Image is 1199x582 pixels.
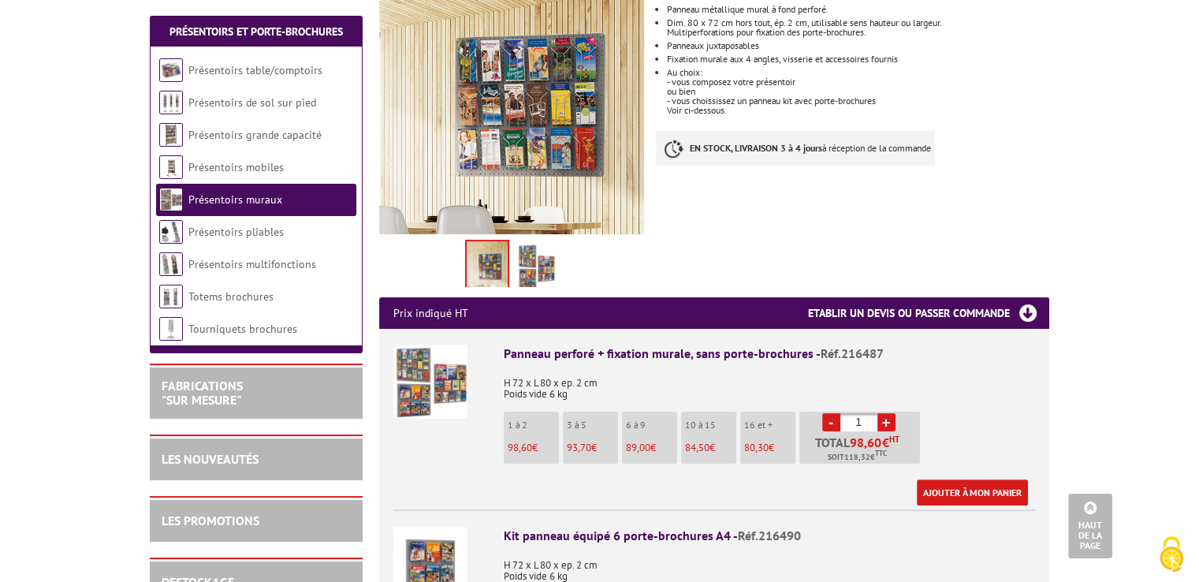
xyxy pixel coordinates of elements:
a: Présentoirs table/comptoirs [188,63,322,77]
a: Présentoirs multifonctions [188,257,316,271]
span: 118,32 [844,451,870,464]
img: Présentoirs table/comptoirs [159,58,183,82]
a: Présentoirs muraux [188,192,282,207]
h3: Etablir un devis ou passer commande [808,297,1049,329]
p: H 72 x L 80 x ep. 2 cm Poids vide 6 kg [504,549,1035,582]
button: Cookies (fenêtre modale) [1144,528,1199,582]
li: Dim. 80 x 72 cm hors tout, ép. 2 cm, utilisable sens hauteur ou largeur. [667,18,1048,37]
p: € [508,442,559,453]
span: 80,30 [744,441,769,454]
p: € [626,442,677,453]
strong: EN STOCK, LIVRAISON 3 à 4 jours [690,142,822,154]
img: Présentoirs multifonctions [159,252,183,276]
a: - [822,413,840,431]
a: Présentoirs et Porte-brochures [169,24,343,39]
img: Présentoirs pliables [159,220,183,244]
li: Panneau métallique mural à fond perforé. [667,5,1048,14]
img: Présentoirs de sol sur pied [159,91,183,114]
a: Totems brochures [188,289,274,304]
span: 93,70 [567,441,591,454]
sup: TTC [875,449,887,457]
img: Présentoirs mobiles [159,155,183,179]
p: 3 à 5 [567,420,618,431]
a: Tourniquets brochures [188,322,297,336]
span: 98,60 [508,441,532,454]
a: + [877,413,896,431]
p: Total [803,436,920,464]
img: presentoirs_muraux_216487_1.jpg [517,243,555,292]
p: Prix indiqué HT [393,297,468,329]
p: Voir ci-dessous. [667,106,1048,115]
li: Panneaux juxtaposables [667,41,1048,50]
sup: HT [889,434,899,445]
img: Présentoirs grande capacité [159,123,183,147]
p: 1 à 2 [508,420,559,431]
a: Haut de la page [1068,494,1112,558]
a: FABRICATIONS"Sur Mesure" [162,378,243,408]
p: à réception de la commande [656,131,935,166]
img: presentoirs_muraux_modulables_brochures_216487_216490_216489_216488.jpg [467,241,508,290]
span: Réf.216490 [738,528,801,543]
p: 10 à 15 [685,420,736,431]
span: 89,00 [626,441,650,454]
a: LES NOUVEAUTÉS [162,451,259,467]
li: Fixation murale aux 4 angles, visserie et accessoires fournis [667,54,1048,64]
a: LES PROMOTIONS [162,513,259,528]
span: 84,50 [685,441,709,454]
img: Présentoirs muraux [159,188,183,211]
p: 6 à 9 [626,420,677,431]
span: Soit € [828,451,887,464]
img: Tourniquets brochures [159,317,183,341]
p: € [744,442,795,453]
p: € [685,442,736,453]
a: Présentoirs pliables [188,225,284,239]
div: Kit panneau équipé 6 porte-brochures A4 - [504,527,1035,545]
div: Panneau perforé + fixation murale, sans porte-brochures - [504,345,1035,363]
p: H 72 x L 80 x ep. 2 cm Poids vide 6 kg [504,367,1035,400]
img: Totems brochures [159,285,183,308]
a: Ajouter à mon panier [917,479,1028,506]
img: Cookies (fenêtre modale) [1152,535,1191,574]
p: € [567,442,618,453]
span: 98,60 [850,436,882,449]
p: 16 et + [744,420,795,431]
a: Présentoirs de sol sur pied [188,95,316,110]
a: Présentoirs grande capacité [188,128,322,142]
div: Multiperforations pour fixation des porte-brochures. [667,28,1048,37]
a: Présentoirs mobiles [188,160,284,174]
span: Réf.216487 [821,345,884,361]
span: € [882,436,889,449]
img: Panneau perforé + fixation murale, sans porte-brochures [393,345,467,419]
p: Au choix: - vous composez votre présentoir ou bien - vous choississez un panneau kit avec porte-b... [667,68,1048,106]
